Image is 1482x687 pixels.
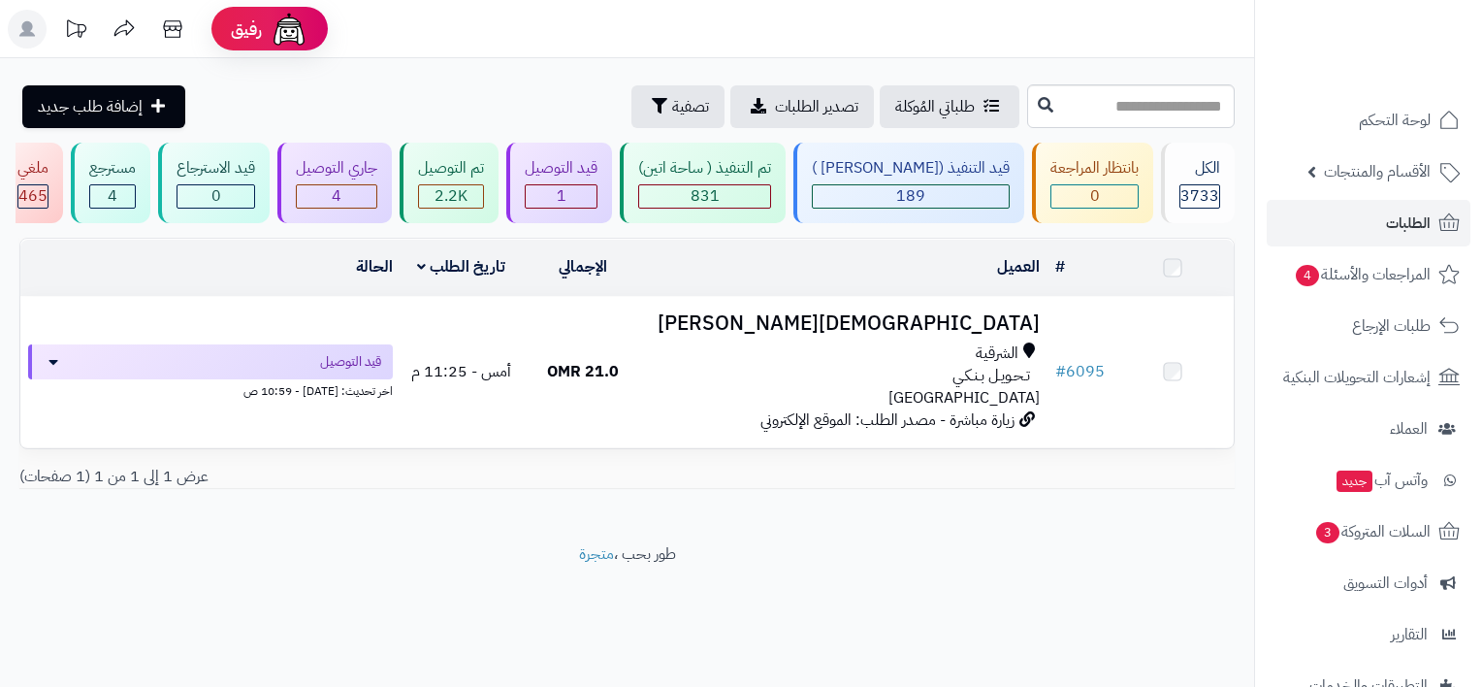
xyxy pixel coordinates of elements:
div: ملغي [17,157,48,180]
span: إضافة طلب جديد [38,95,143,118]
a: تم التوصيل 2.2K [396,143,502,223]
a: طلبات الإرجاع [1267,303,1470,349]
span: وآتس آب [1335,467,1428,494]
div: تم التنفيذ ( ساحة اتين) [638,157,771,180]
span: الطلبات [1386,210,1431,237]
span: 0 [1090,184,1100,208]
a: بانتظار المراجعة 0 [1028,143,1157,223]
a: قيد التوصيل 1 [502,143,616,223]
a: إشعارات التحويلات البنكية [1267,354,1470,401]
span: السلات المتروكة [1314,518,1431,545]
span: الأقسام والمنتجات [1324,158,1431,185]
span: تصدير الطلبات [775,95,858,118]
div: جاري التوصيل [296,157,377,180]
span: 1 [557,184,566,208]
h3: [DEMOGRAPHIC_DATA][PERSON_NAME] [651,312,1040,335]
span: إشعارات التحويلات البنكية [1283,364,1431,391]
a: الحالة [356,255,393,278]
a: الكل3733 [1157,143,1239,223]
a: # [1055,255,1065,278]
div: قيد التوصيل [525,157,597,180]
div: 0 [1051,185,1138,208]
a: العملاء [1267,406,1470,452]
span: تصفية [672,95,709,118]
span: رفيق [231,17,262,41]
span: # [1055,360,1066,383]
span: [GEOGRAPHIC_DATA] [888,386,1040,409]
span: 2.2K [435,184,467,208]
div: 465 [18,185,48,208]
span: قيد التوصيل [320,352,381,372]
a: تاريخ الطلب [417,255,505,278]
a: قيد الاسترجاع 0 [154,143,274,223]
img: logo-2.png [1350,54,1464,95]
a: الطلبات [1267,200,1470,246]
a: لوحة التحكم [1267,97,1470,144]
span: 3 [1316,522,1339,543]
a: إضافة طلب جديد [22,85,185,128]
div: عرض 1 إلى 1 من 1 (1 صفحات) [5,466,628,488]
a: وآتس آبجديد [1267,457,1470,504]
div: قيد التنفيذ ([PERSON_NAME] ) [812,157,1010,180]
span: أدوات التسويق [1343,570,1428,597]
a: السلات المتروكة3 [1267,508,1470,555]
a: تحديثات المنصة [51,10,100,53]
span: تـحـويـل بـنـكـي [952,365,1030,387]
a: طلباتي المُوكلة [880,85,1019,128]
div: اخر تحديث: [DATE] - 10:59 ص [28,379,393,400]
span: الشرقية [976,343,1018,365]
span: زيارة مباشرة - مصدر الطلب: الموقع الإلكتروني [760,409,1015,432]
a: أدوات التسويق [1267,560,1470,606]
button: تصفية [631,85,725,128]
a: قيد التنفيذ ([PERSON_NAME] ) 189 [789,143,1028,223]
div: قيد الاسترجاع [177,157,255,180]
div: 831 [639,185,770,208]
div: 189 [813,185,1009,208]
div: 0 [177,185,254,208]
div: بانتظار المراجعة [1050,157,1139,180]
div: مسترجع [89,157,136,180]
span: جديد [1337,471,1372,492]
div: 1 [526,185,596,208]
span: أمس - 11:25 م [411,360,511,383]
span: 831 [691,184,720,208]
span: 21.0 OMR [547,360,619,383]
div: 4 [90,185,135,208]
a: جاري التوصيل 4 [274,143,396,223]
span: 4 [108,184,117,208]
span: المراجعات والأسئلة [1294,261,1431,288]
img: ai-face.png [270,10,308,49]
span: التقارير [1391,621,1428,648]
span: 4 [1296,265,1319,286]
span: طلبات الإرجاع [1352,312,1431,340]
div: تم التوصيل [418,157,484,180]
a: العميل [997,255,1040,278]
span: 0 [211,184,221,208]
span: 3733 [1180,184,1219,208]
a: التقارير [1267,611,1470,658]
a: #6095 [1055,360,1105,383]
span: العملاء [1390,415,1428,442]
a: تم التنفيذ ( ساحة اتين) 831 [616,143,789,223]
a: تصدير الطلبات [730,85,874,128]
a: الإجمالي [559,255,607,278]
a: المراجعات والأسئلة4 [1267,251,1470,298]
span: 4 [332,184,341,208]
span: طلباتي المُوكلة [895,95,975,118]
span: لوحة التحكم [1359,107,1431,134]
span: 465 [18,184,48,208]
div: الكل [1179,157,1220,180]
span: 189 [896,184,925,208]
a: متجرة [579,542,614,566]
div: 4 [297,185,376,208]
div: 2239 [419,185,483,208]
a: مسترجع 4 [67,143,154,223]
